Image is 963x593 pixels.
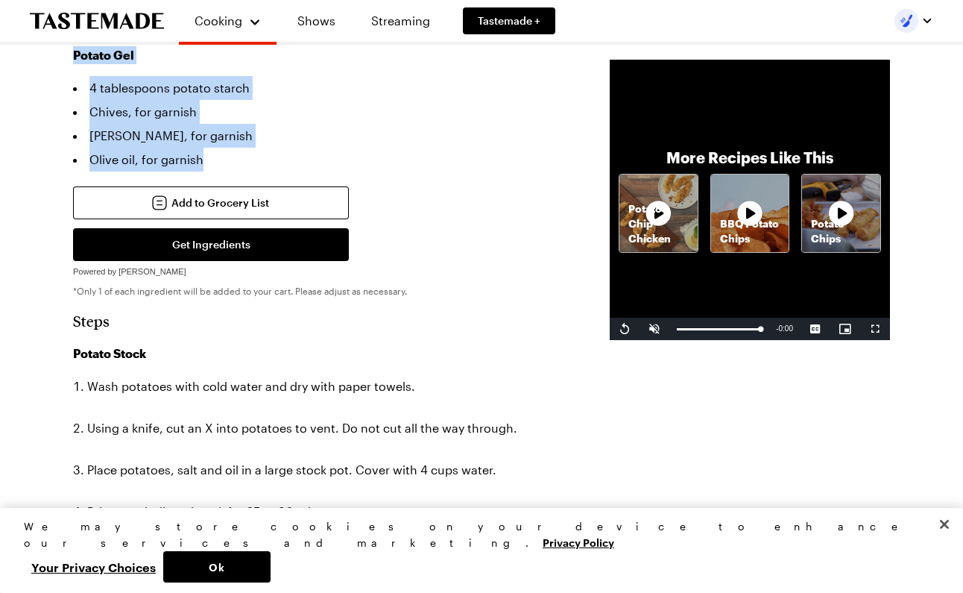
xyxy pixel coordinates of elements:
a: More information about your privacy, opens in a new tab [543,535,614,549]
button: Captions [801,318,830,340]
li: Using a knife, cut an X into potatoes to vent. Do not cut all the way through. [73,416,565,440]
p: BBQ Potato Chips [711,216,789,246]
button: Your Privacy Choices [24,551,163,583]
button: Close [928,508,961,541]
button: Get Ingredients [73,228,349,261]
span: Add to Grocery List [171,195,269,210]
span: Powered by [PERSON_NAME] [73,267,186,276]
img: Profile picture [894,9,918,33]
button: Ok [163,551,271,583]
div: Progress Bar [677,328,761,330]
span: Tastemade + [478,13,540,28]
a: To Tastemade Home Page [30,13,164,30]
li: [PERSON_NAME], for garnish [73,124,565,148]
a: Tastemade + [463,7,555,34]
h2: Steps [73,312,565,330]
li: 4 tablespoons potato starch [73,76,565,100]
a: Potato Chip ChickenRecipe image thumbnail [619,174,698,254]
p: Potato Chip Chicken [619,201,698,246]
a: Potato ChipsRecipe image thumbnail [801,174,881,254]
button: Fullscreen [860,318,890,340]
button: Profile picture [894,9,933,33]
button: Add to Grocery List [73,186,349,219]
button: Unmute [640,318,669,340]
a: Powered by [PERSON_NAME] [73,263,186,277]
p: *Only 1 of each ingredient will be added to your cart. Please adjust as necessary. [73,285,565,297]
button: Picture-in-Picture [830,318,860,340]
p: More Recipes Like This [666,147,833,168]
h3: Potato Gel [73,46,565,64]
span: Cooking [195,13,242,28]
div: We may store cookies on your device to enhance our services and marketing. [24,518,926,551]
li: Bring to a boil, and cook for 25 to 30 minutes. [73,500,565,524]
span: - [776,324,778,333]
li: Chives, for garnish [73,100,565,124]
div: Privacy [24,518,926,583]
button: Cooking [194,6,262,36]
li: Olive oil, for garnish [73,148,565,172]
li: Wash potatoes with cold water and dry with paper towels. [73,374,565,398]
a: BBQ Potato ChipsRecipe image thumbnail [710,174,790,254]
h3: Potato Stock [73,345,565,363]
span: 0:00 [779,324,793,333]
button: Replay [610,318,640,340]
p: Potato Chips [802,216,880,246]
li: Place potatoes, salt and oil in a large stock pot. Cover with 4 cups water. [73,458,565,482]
